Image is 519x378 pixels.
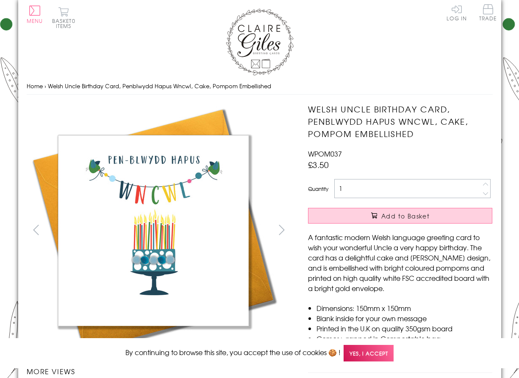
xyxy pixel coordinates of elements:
[316,323,492,333] li: Printed in the U.K on quality 350gsm board
[308,159,329,171] span: £3.50
[56,17,75,30] span: 0 items
[272,220,291,239] button: next
[308,208,492,224] button: Add to Basket
[27,220,46,239] button: prev
[479,4,497,22] a: Trade
[381,212,430,220] span: Add to Basket
[226,8,294,76] img: Claire Giles Greetings Cards
[308,148,342,159] span: WPOM037
[27,366,291,376] h3: More views
[316,313,492,323] li: Blank inside for your own message
[48,82,271,90] span: Welsh Uncle Birthday Card, Penblwydd Hapus Wncwl, Cake, Pompom Embellished
[308,232,492,293] p: A fantastic modern Welsh language greeting card to wish your wonderful Uncle a very happy birthda...
[447,4,467,21] a: Log In
[316,333,492,344] li: Comes wrapped in Compostable bag
[308,185,328,193] label: Quantity
[27,103,281,358] img: Welsh Uncle Birthday Card, Penblwydd Hapus Wncwl, Cake, Pompom Embellished
[27,82,43,90] a: Home
[52,7,75,28] button: Basket0 items
[44,82,46,90] span: ›
[316,303,492,313] li: Dimensions: 150mm x 150mm
[308,103,492,140] h1: Welsh Uncle Birthday Card, Penblwydd Hapus Wncwl, Cake, Pompom Embellished
[27,17,43,25] span: Menu
[27,6,43,23] button: Menu
[479,4,497,21] span: Trade
[344,345,394,361] span: Yes, I accept
[27,78,493,95] nav: breadcrumbs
